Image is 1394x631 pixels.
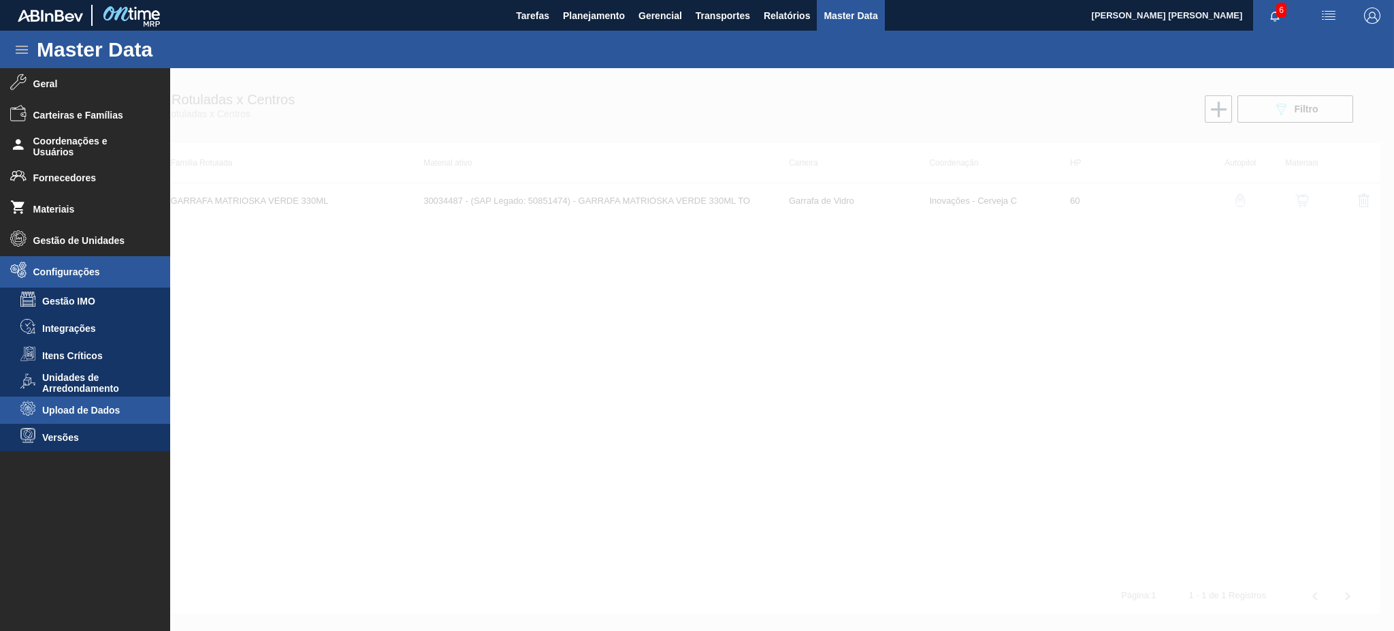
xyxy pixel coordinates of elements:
[42,405,147,416] span: Upload de Dados
[1253,6,1297,25] button: Notificações
[42,372,147,394] span: Unidades de Arredondamento
[37,42,278,57] h1: Master Data
[33,266,146,277] span: Configurações
[42,432,147,443] span: Versões
[824,7,877,24] span: Master Data
[33,110,146,121] span: Carteiras e Famílias
[33,235,146,246] span: Gestão de Unidades
[1276,3,1286,18] span: 6
[1320,7,1337,24] img: userActions
[42,350,147,361] span: Itens Críticos
[42,296,147,307] span: Gestão IMO
[764,7,810,24] span: Relatórios
[33,204,146,215] span: Materiais
[33,136,146,157] span: Coordenações e Usuários
[18,10,83,22] img: TNhmsLtSVTkK8tSr43FrP2fwEKptu5GPRR3wAAAABJRU5ErkJggg==
[696,7,750,24] span: Transportes
[42,323,147,334] span: Integrações
[638,7,682,24] span: Gerencial
[563,7,625,24] span: Planejamento
[516,7,549,24] span: Tarefas
[1364,7,1380,24] img: Logout
[33,172,146,183] span: Fornecedores
[33,78,146,89] span: Geral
